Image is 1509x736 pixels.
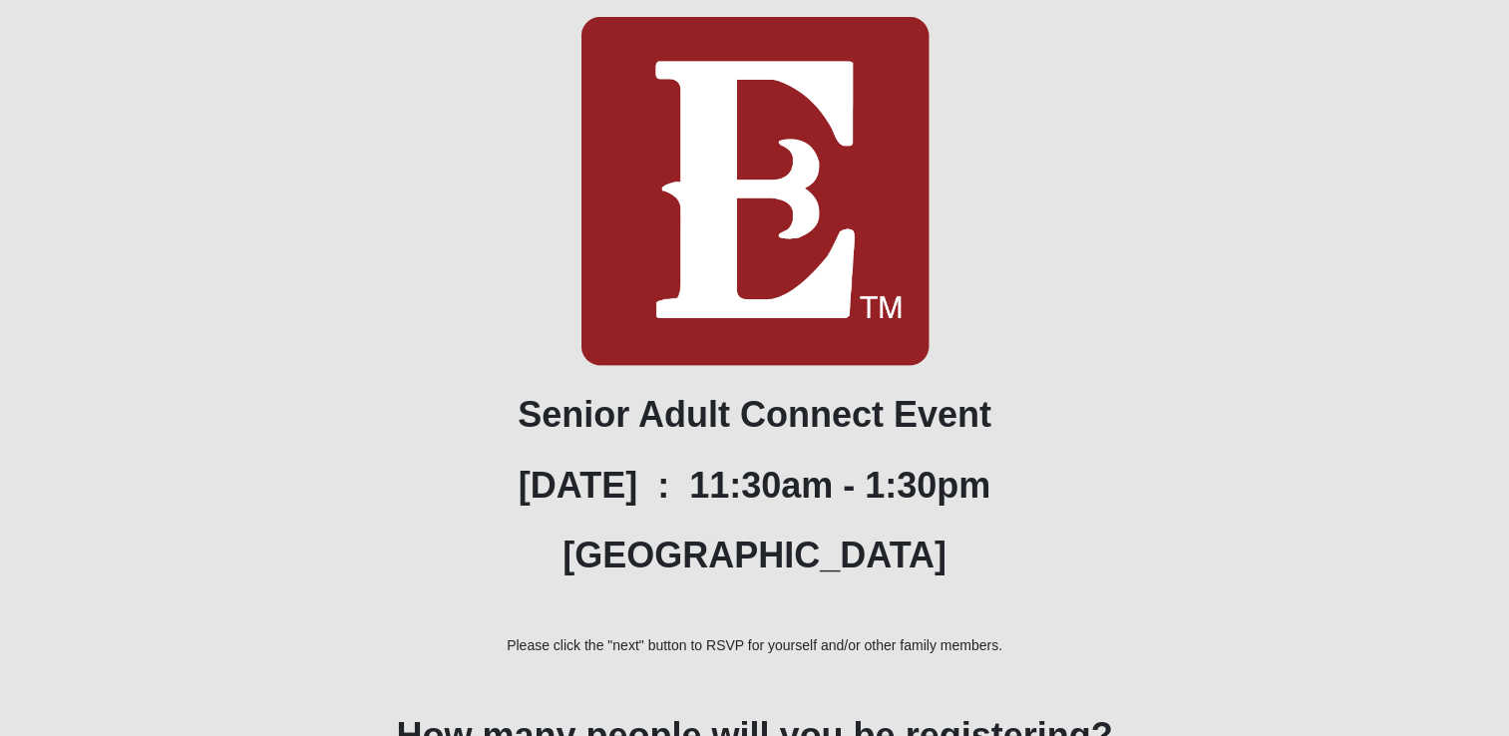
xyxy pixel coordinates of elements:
[53,635,1456,656] p: Please click the "next" button to RSVP for yourself and/or other family members.
[53,393,1456,436] h1: Senior Adult Connect Event
[53,464,1456,507] h1: [DATE] : 11:30am - 1:30pm
[579,15,931,366] img: E-icon-fireweed-White-TM.png
[53,534,1456,576] h1: [GEOGRAPHIC_DATA]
